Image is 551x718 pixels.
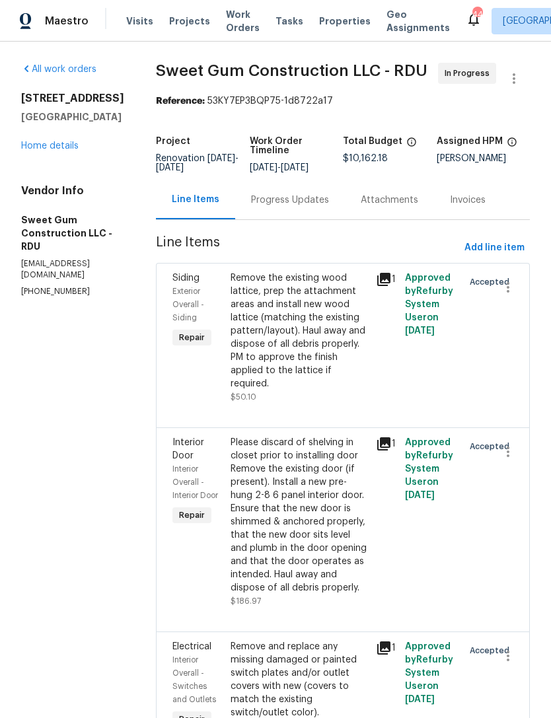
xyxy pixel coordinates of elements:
[21,213,124,253] h5: Sweet Gum Construction LLC - RDU
[405,491,435,500] span: [DATE]
[343,154,388,163] span: $10,162.18
[386,8,450,34] span: Geo Assignments
[156,154,239,172] span: -
[472,8,482,21] div: 44
[376,640,397,656] div: 1
[405,326,435,336] span: [DATE]
[172,656,216,703] span: Interior Overall - Switches and Outlets
[21,141,79,151] a: Home details
[231,436,368,594] div: Please discard of shelving in closet prior to installing door Remove the existing door (if presen...
[376,436,397,452] div: 1
[156,163,184,172] span: [DATE]
[172,438,204,460] span: Interior Door
[459,236,530,260] button: Add line item
[172,193,219,206] div: Line Items
[405,438,453,500] span: Approved by Refurby System User on
[250,137,344,155] h5: Work Order Timeline
[405,695,435,704] span: [DATE]
[207,154,235,163] span: [DATE]
[470,275,515,289] span: Accepted
[156,236,459,260] span: Line Items
[319,15,371,28] span: Properties
[231,393,256,401] span: $50.10
[251,194,329,207] div: Progress Updates
[156,137,190,146] h5: Project
[281,163,309,172] span: [DATE]
[343,137,402,146] h5: Total Budget
[174,509,210,522] span: Repair
[172,465,218,499] span: Interior Overall - Interior Door
[21,258,124,281] p: [EMAIL_ADDRESS][DOMAIN_NAME]
[172,642,211,651] span: Electrical
[507,137,517,154] span: The hpm assigned to this work order.
[156,63,427,79] span: Sweet Gum Construction LLC - RDU
[231,271,368,390] div: Remove the existing wood lattice, prep the attachment areas and install new wood lattice (matchin...
[470,440,515,453] span: Accepted
[226,8,260,34] span: Work Orders
[169,15,210,28] span: Projects
[437,154,531,163] div: [PERSON_NAME]
[361,194,418,207] div: Attachments
[172,273,200,283] span: Siding
[464,240,525,256] span: Add line item
[250,163,309,172] span: -
[126,15,153,28] span: Visits
[405,273,453,336] span: Approved by Refurby System User on
[21,286,124,297] p: [PHONE_NUMBER]
[231,597,261,605] span: $186.97
[21,184,124,197] h4: Vendor Info
[376,271,397,287] div: 1
[250,163,277,172] span: [DATE]
[405,642,453,704] span: Approved by Refurby System User on
[174,331,210,344] span: Repair
[450,194,486,207] div: Invoices
[156,154,239,172] span: Renovation
[21,92,124,105] h2: [STREET_ADDRESS]
[21,65,96,74] a: All work orders
[470,644,515,657] span: Accepted
[45,15,89,28] span: Maestro
[21,110,124,124] h5: [GEOGRAPHIC_DATA]
[275,17,303,26] span: Tasks
[437,137,503,146] h5: Assigned HPM
[156,94,530,108] div: 53KY7EP3BQP75-1d8722a17
[172,287,204,322] span: Exterior Overall - Siding
[406,137,417,154] span: The total cost of line items that have been proposed by Opendoor. This sum includes line items th...
[445,67,495,80] span: In Progress
[156,96,205,106] b: Reference:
